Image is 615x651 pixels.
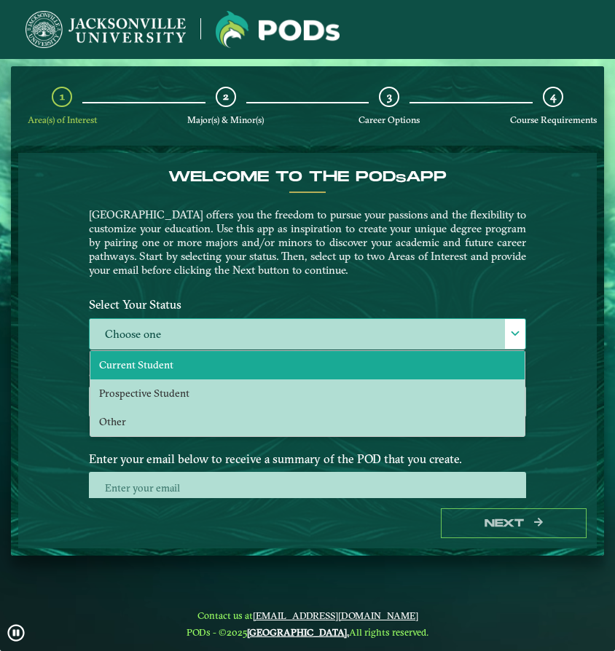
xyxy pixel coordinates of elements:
[359,114,420,125] span: Career Options
[550,90,556,103] span: 4
[387,90,392,103] span: 3
[90,408,525,436] li: Other
[396,172,406,186] sub: s
[247,626,349,638] a: [GEOGRAPHIC_DATA].
[253,609,418,621] a: [EMAIL_ADDRESS][DOMAIN_NAME]
[99,358,173,371] span: Current Student
[26,11,186,48] img: Jacksonville University logo
[441,508,587,538] button: Next
[89,168,526,186] h4: Welcome to the POD app
[99,415,126,428] span: Other
[89,208,526,277] p: [GEOGRAPHIC_DATA] offers you the freedom to pursue your passions and the flexibility to customize...
[89,472,526,503] input: Enter your email
[28,114,97,125] span: Area(s) of Interest
[187,114,264,125] span: Major(s) & Minor(s)
[216,11,340,48] img: Jacksonville University logo
[99,387,189,400] span: Prospective Student
[90,351,525,379] li: Current Student
[89,422,526,435] p: Maximum 2 selections are allowed
[187,626,428,638] span: PODs - ©2025 All rights reserved.
[60,90,65,103] span: 1
[90,379,525,408] li: Prospective Student
[78,360,537,387] label: Select Your Area(s) of Interest
[223,90,229,103] span: 2
[187,609,428,621] span: Contact us at
[510,114,597,125] span: Course Requirements
[78,445,537,472] label: Enter your email below to receive a summary of the POD that you create.
[90,319,525,350] label: Choose one
[89,419,94,430] sup: ⋆
[78,291,537,318] label: Select Your Status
